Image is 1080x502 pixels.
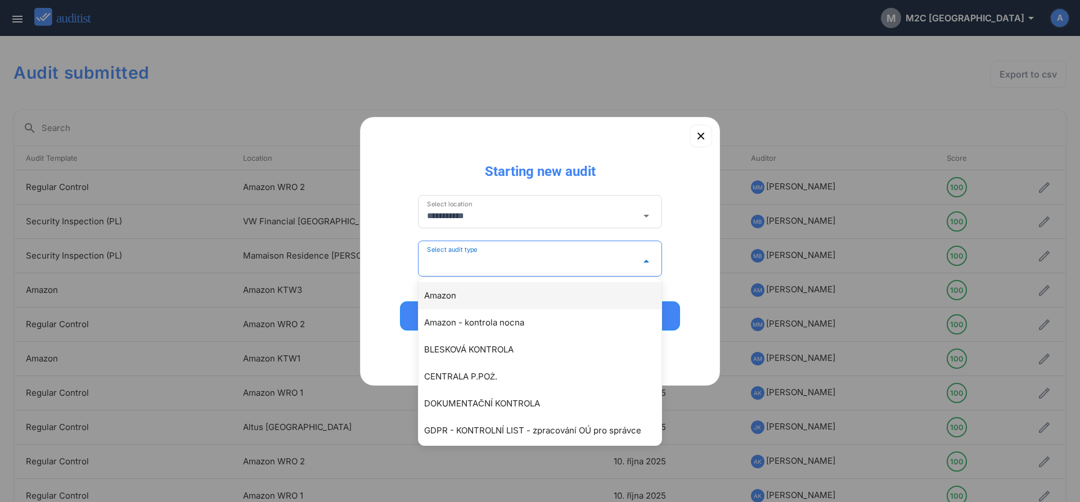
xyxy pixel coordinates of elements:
[415,309,665,323] div: Start Audit
[400,301,680,331] button: Start Audit
[424,424,667,437] div: GDPR - KONTROLNÍ LIST - zpracování OÚ pro správce
[424,343,667,356] div: BLESKOVÁ KONTROLA
[424,370,667,383] div: CENTRALA P.POŻ.
[424,289,667,302] div: Amazon
[424,397,667,410] div: DOKUMENTAČNÍ KONTROLA
[640,209,653,223] i: arrow_drop_down
[476,153,605,180] div: Starting new audit
[427,252,637,270] input: Select audit type
[424,316,667,329] div: Amazon - kontrola nocna
[640,255,653,268] i: arrow_drop_down
[427,207,637,225] input: Select location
